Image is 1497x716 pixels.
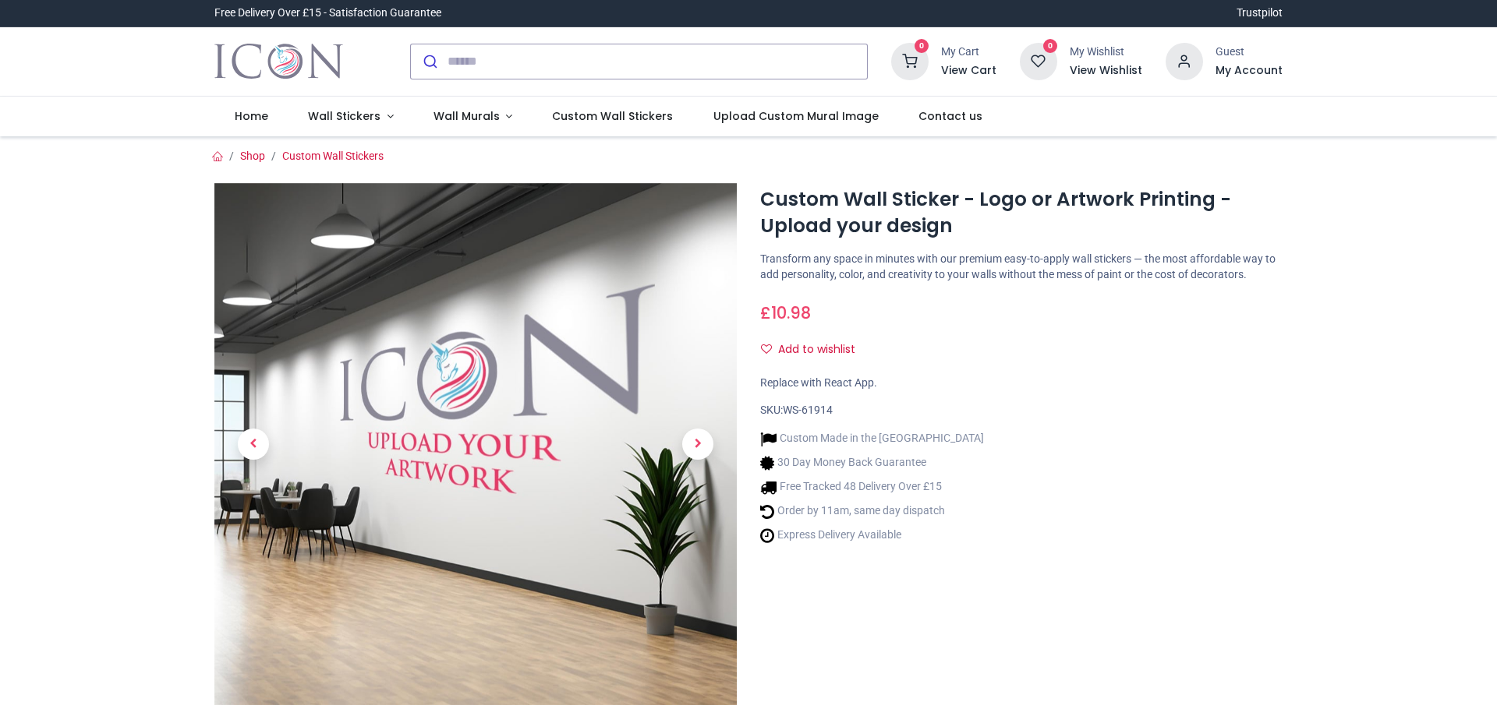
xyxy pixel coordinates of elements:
sup: 0 [915,39,929,54]
div: Free Delivery Over £15 - Satisfaction Guarantee [214,5,441,21]
div: SKU: [760,403,1283,418]
div: My Cart [941,44,996,60]
span: Home [235,108,268,124]
a: Next [659,261,737,626]
li: Order by 11am, same day dispatch [760,503,984,520]
a: Logo of Icon Wall Stickers [214,40,343,83]
a: Wall Murals [413,97,533,137]
span: Contact us [918,108,982,124]
span: Wall Stickers [308,108,380,124]
button: Submit [411,44,448,79]
li: Express Delivery Available [760,527,984,544]
button: Add to wishlistAdd to wishlist [760,337,869,363]
li: Free Tracked 48 Delivery Over £15 [760,479,984,496]
h1: Custom Wall Sticker - Logo or Artwork Printing - Upload your design [760,186,1283,240]
a: 0 [891,54,929,66]
span: Upload Custom Mural Image [713,108,879,124]
img: Custom Wall Sticker - Logo or Artwork Printing - Upload your design [214,183,737,705]
div: Guest [1216,44,1283,60]
span: £ [760,302,811,324]
a: Previous [214,261,292,626]
span: Wall Murals [434,108,500,124]
img: Icon Wall Stickers [214,40,343,83]
i: Add to wishlist [761,344,772,354]
span: 10.98 [771,302,811,324]
a: 0 [1020,54,1057,66]
a: Custom Wall Stickers [282,150,384,162]
span: Next [682,429,713,460]
a: Wall Stickers [288,97,413,137]
a: Trustpilot [1237,5,1283,21]
li: Custom Made in the [GEOGRAPHIC_DATA] [760,431,984,447]
div: Replace with React App. [760,376,1283,391]
sup: 0 [1043,39,1058,54]
span: Custom Wall Stickers [552,108,673,124]
li: 30 Day Money Back Guarantee [760,455,984,471]
span: Previous [238,429,269,460]
a: My Account [1216,63,1283,79]
span: WS-61914 [783,404,833,416]
p: Transform any space in minutes with our premium easy-to-apply wall stickers — the most affordable... [760,252,1283,282]
a: View Wishlist [1070,63,1142,79]
div: My Wishlist [1070,44,1142,60]
a: View Cart [941,63,996,79]
a: Shop [240,150,265,162]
